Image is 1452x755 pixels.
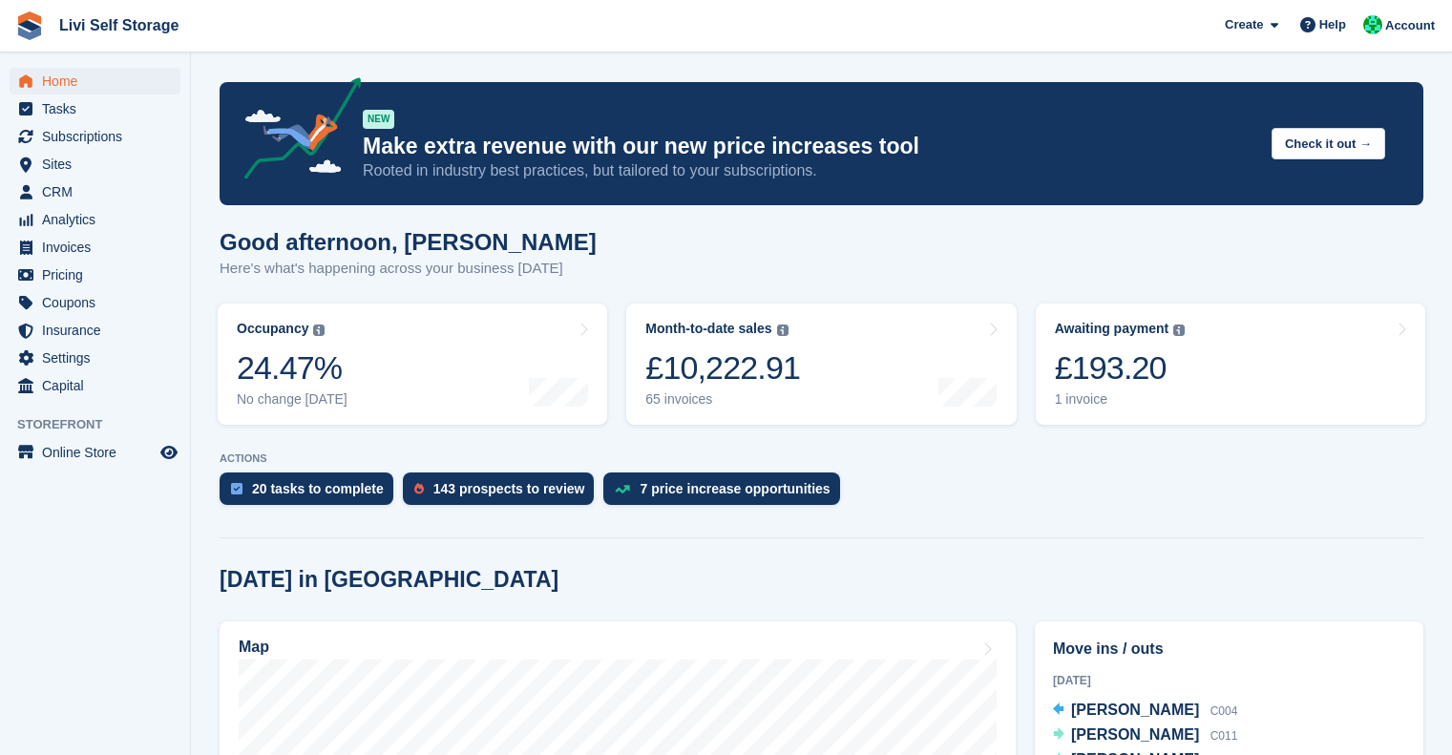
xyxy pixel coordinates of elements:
a: Livi Self Storage [52,10,186,41]
h1: Good afternoon, [PERSON_NAME] [220,229,597,255]
div: No change [DATE] [237,391,347,408]
div: Occupancy [237,321,308,337]
div: 7 price increase opportunities [640,481,830,496]
a: menu [10,262,180,288]
span: Subscriptions [42,123,157,150]
a: menu [10,123,180,150]
span: Pricing [42,262,157,288]
h2: [DATE] in [GEOGRAPHIC_DATA] [220,567,558,593]
span: C011 [1210,729,1238,743]
a: 20 tasks to complete [220,472,403,514]
div: Month-to-date sales [645,321,771,337]
img: Joe Robertson [1363,15,1382,34]
div: 20 tasks to complete [252,481,384,496]
span: Tasks [42,95,157,122]
a: Preview store [158,441,180,464]
img: stora-icon-8386f47178a22dfd0bd8f6a31ec36ba5ce8667c1dd55bd0f319d3a0aa187defe.svg [15,11,44,40]
a: 7 price increase opportunities [603,472,849,514]
span: Sites [42,151,157,178]
a: menu [10,345,180,371]
span: Capital [42,372,157,399]
img: task-75834270c22a3079a89374b754ae025e5fb1db73e45f91037f5363f120a921f8.svg [231,483,242,494]
div: Awaiting payment [1055,321,1169,337]
a: [PERSON_NAME] C011 [1053,724,1237,748]
div: 24.47% [237,348,347,388]
a: menu [10,372,180,399]
a: menu [10,178,180,205]
span: Storefront [17,415,190,434]
span: Home [42,68,157,94]
img: icon-info-grey-7440780725fd019a000dd9b08b2336e03edf1995a4989e88bcd33f0948082b44.svg [777,325,789,336]
p: Rooted in industry best practices, but tailored to your subscriptions. [363,160,1256,181]
span: Help [1319,15,1346,34]
img: prospect-51fa495bee0391a8d652442698ab0144808aea92771e9ea1ae160a38d050c398.svg [414,483,424,494]
span: Invoices [42,234,157,261]
span: Create [1225,15,1263,34]
a: Occupancy 24.47% No change [DATE] [218,304,607,425]
div: NEW [363,110,394,129]
a: Month-to-date sales £10,222.91 65 invoices [626,304,1016,425]
a: menu [10,317,180,344]
p: ACTIONS [220,452,1423,465]
a: menu [10,68,180,94]
a: menu [10,289,180,316]
span: Analytics [42,206,157,233]
a: 143 prospects to review [403,472,604,514]
h2: Move ins / outs [1053,638,1405,661]
h2: Map [239,639,269,656]
button: Check it out → [1272,128,1385,159]
div: 143 prospects to review [433,481,585,496]
div: 1 invoice [1055,391,1186,408]
img: price_increase_opportunities-93ffe204e8149a01c8c9dc8f82e8f89637d9d84a8eef4429ea346261dce0b2c0.svg [615,485,630,493]
a: menu [10,206,180,233]
img: price-adjustments-announcement-icon-8257ccfd72463d97f412b2fc003d46551f7dbcb40ab6d574587a9cd5c0d94... [228,77,362,186]
a: menu [10,151,180,178]
img: icon-info-grey-7440780725fd019a000dd9b08b2336e03edf1995a4989e88bcd33f0948082b44.svg [313,325,325,336]
div: [DATE] [1053,672,1405,689]
div: £193.20 [1055,348,1186,388]
p: Here's what's happening across your business [DATE] [220,258,597,280]
div: 65 invoices [645,391,800,408]
a: menu [10,95,180,122]
span: Settings [42,345,157,371]
div: £10,222.91 [645,348,800,388]
span: C004 [1210,704,1238,718]
a: menu [10,234,180,261]
span: Insurance [42,317,157,344]
a: Awaiting payment £193.20 1 invoice [1036,304,1425,425]
span: Account [1385,16,1435,35]
a: menu [10,439,180,466]
span: [PERSON_NAME] [1071,726,1199,743]
p: Make extra revenue with our new price increases tool [363,133,1256,160]
span: Coupons [42,289,157,316]
span: Online Store [42,439,157,466]
span: [PERSON_NAME] [1071,702,1199,718]
span: CRM [42,178,157,205]
a: [PERSON_NAME] C004 [1053,699,1237,724]
img: icon-info-grey-7440780725fd019a000dd9b08b2336e03edf1995a4989e88bcd33f0948082b44.svg [1173,325,1185,336]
